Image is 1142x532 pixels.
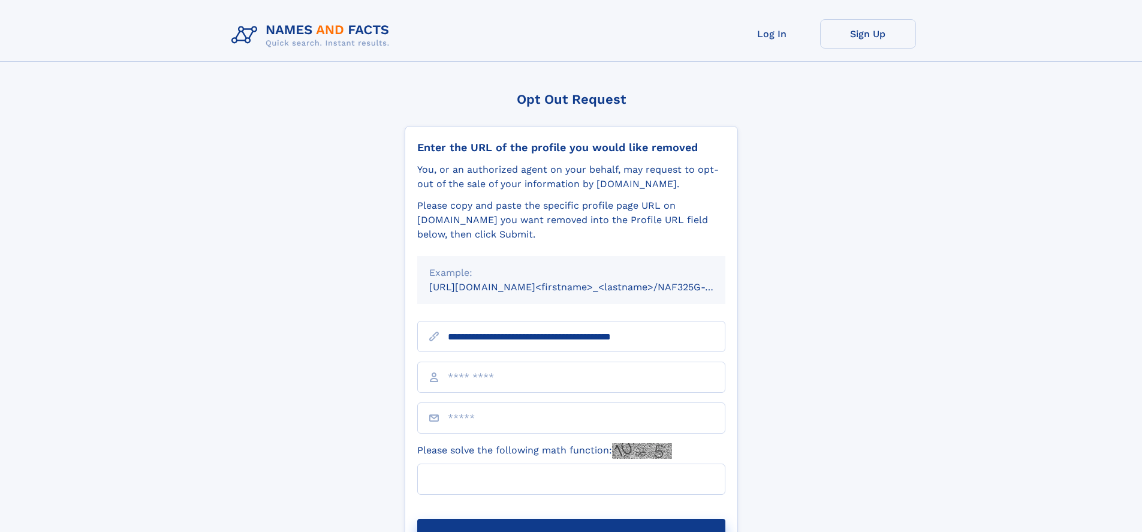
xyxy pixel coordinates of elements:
div: Example: [429,266,713,280]
div: Opt Out Request [405,92,738,107]
div: You, or an authorized agent on your behalf, may request to opt-out of the sale of your informatio... [417,163,725,191]
div: Please copy and paste the specific profile page URL on [DOMAIN_NAME] you want removed into the Pr... [417,199,725,242]
img: Logo Names and Facts [227,19,399,52]
small: [URL][DOMAIN_NAME]<firstname>_<lastname>/NAF325G-xxxxxxxx [429,281,748,293]
label: Please solve the following math function: [417,443,672,459]
a: Sign Up [820,19,916,49]
a: Log In [724,19,820,49]
div: Enter the URL of the profile you would like removed [417,141,725,154]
